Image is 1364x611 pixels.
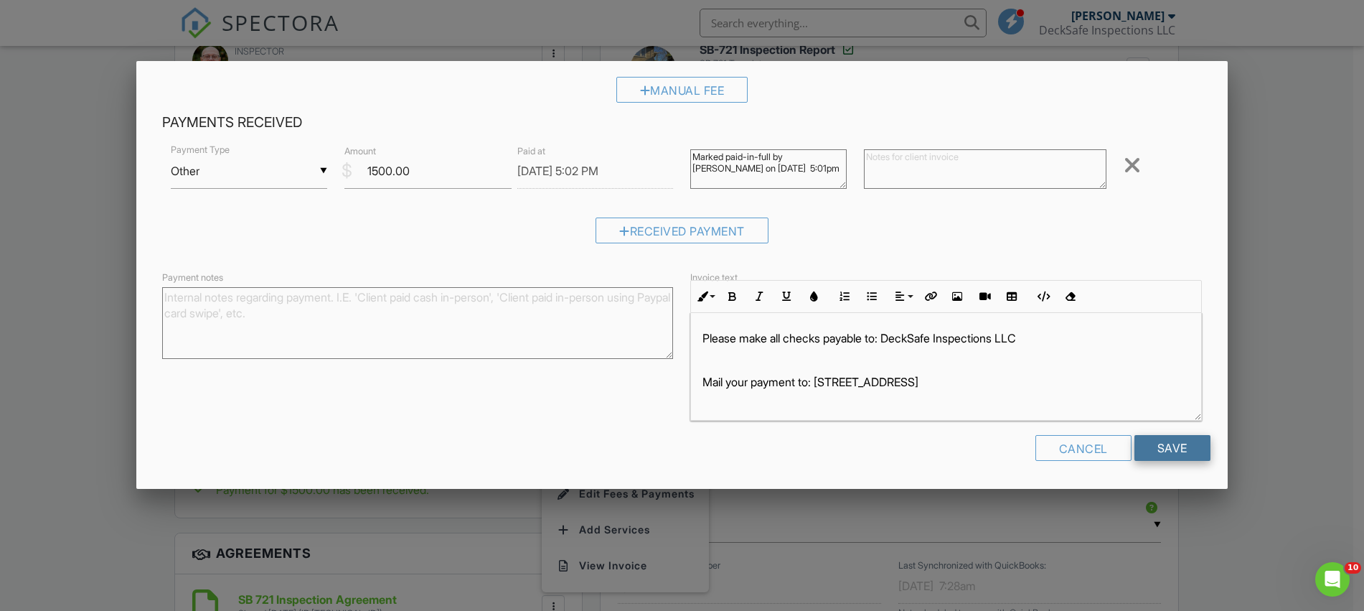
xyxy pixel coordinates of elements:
[800,283,827,310] button: Colors
[702,374,1189,390] p: Mail your payment to: [STREET_ADDRESS]
[1029,283,1056,310] button: Code View
[162,113,1202,132] h4: Payments Received
[773,283,800,310] button: Underline (Ctrl+U)
[858,283,885,310] button: Unordered List
[342,159,352,183] div: $
[702,330,1189,346] p: Please make all checks payable to: DeckSafe Inspections LLC
[690,271,738,284] label: Invoice text
[690,149,846,189] textarea: Marked paid-in-full by [PERSON_NAME] on [DATE] 5:01pm
[889,283,916,310] button: Align
[171,144,230,157] label: Payment Type
[344,145,376,158] label: Amount
[916,283,944,310] button: Insert Link (Ctrl+K)
[1134,435,1210,461] input: Save
[718,283,746,310] button: Bold (Ctrl+B)
[1345,562,1361,574] span: 10
[162,271,223,284] label: Payment notes
[616,86,748,101] a: Manual Fee
[944,283,971,310] button: Insert Image (Ctrl+P)
[1315,562,1350,597] iframe: Intercom live chat
[998,283,1025,310] button: Insert Table
[517,145,545,158] label: Paid at
[616,77,748,103] div: Manual Fee
[596,228,768,242] a: Received Payment
[1035,435,1132,461] div: Cancel
[831,283,858,310] button: Ordered List
[596,218,768,243] div: Received Payment
[1056,283,1083,310] button: Clear Formatting
[971,283,998,310] button: Insert Video
[691,283,718,310] button: Inline Style
[746,283,773,310] button: Italic (Ctrl+I)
